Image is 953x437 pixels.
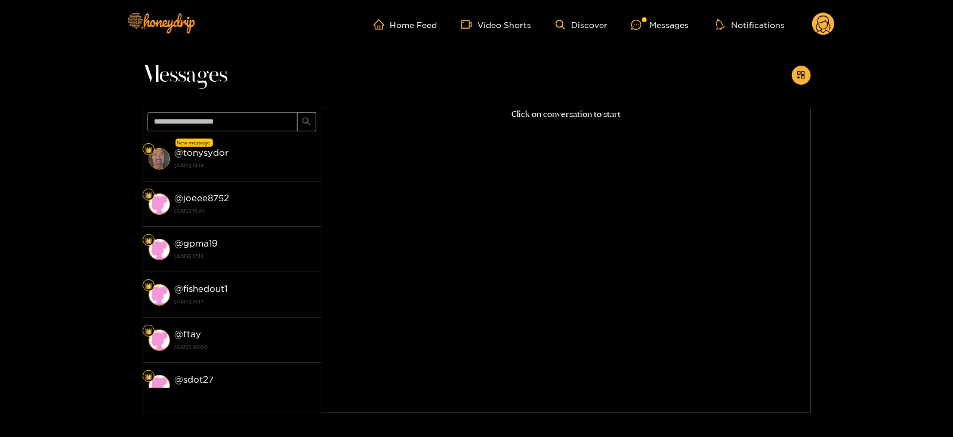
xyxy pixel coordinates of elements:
[175,251,316,261] strong: [DATE] 17:13
[175,387,316,398] strong: [DATE] 09:30
[175,139,213,147] div: New message
[175,329,202,339] strong: @ ftay
[145,146,152,153] img: Fan Level
[322,107,811,121] p: Click on conversation to start
[175,296,316,307] strong: [DATE] 21:13
[631,18,689,32] div: Messages
[461,19,532,30] a: Video Shorts
[175,205,316,216] strong: [DATE] 15:28
[149,148,170,170] img: conversation
[797,70,806,81] span: appstore-add
[143,61,228,90] span: Messages
[175,160,316,171] strong: [DATE] 14:14
[297,112,316,131] button: search
[175,238,218,248] strong: @ gpma19
[713,19,788,30] button: Notifications
[556,20,607,30] a: Discover
[175,147,229,158] strong: @ tonysydor
[149,193,170,215] img: conversation
[145,373,152,380] img: Fan Level
[374,19,437,30] a: Home Feed
[145,237,152,244] img: Fan Level
[175,284,228,294] strong: @ fishedout1
[792,66,811,85] button: appstore-add
[175,374,214,384] strong: @ sdot27
[145,282,152,290] img: Fan Level
[374,19,390,30] span: home
[461,19,478,30] span: video-camera
[145,328,152,335] img: Fan Level
[302,117,311,127] span: search
[175,341,316,352] strong: [DATE] 03:00
[145,192,152,199] img: Fan Level
[149,330,170,351] img: conversation
[149,375,170,396] img: conversation
[149,239,170,260] img: conversation
[175,193,230,203] strong: @ joeee8752
[149,284,170,306] img: conversation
